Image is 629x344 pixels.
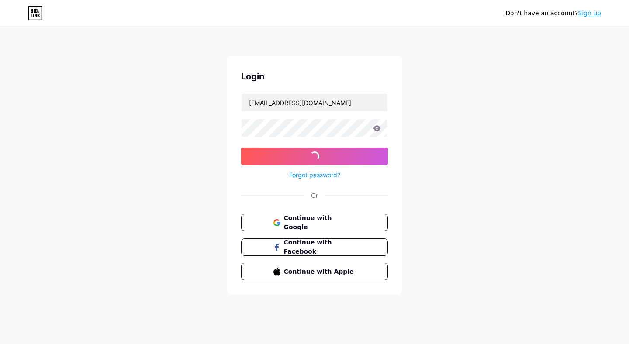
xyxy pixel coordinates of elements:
div: Don't have an account? [505,9,601,18]
button: Continue with Apple [241,263,388,280]
button: Continue with Google [241,214,388,231]
span: Continue with Apple [284,267,356,276]
div: Or [311,191,318,200]
a: Forgot password? [289,170,340,179]
button: Continue with Facebook [241,238,388,256]
a: Sign up [578,10,601,17]
span: Continue with Google [284,213,356,232]
input: Username [242,94,387,111]
span: Continue with Facebook [284,238,356,256]
div: Login [241,70,388,83]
